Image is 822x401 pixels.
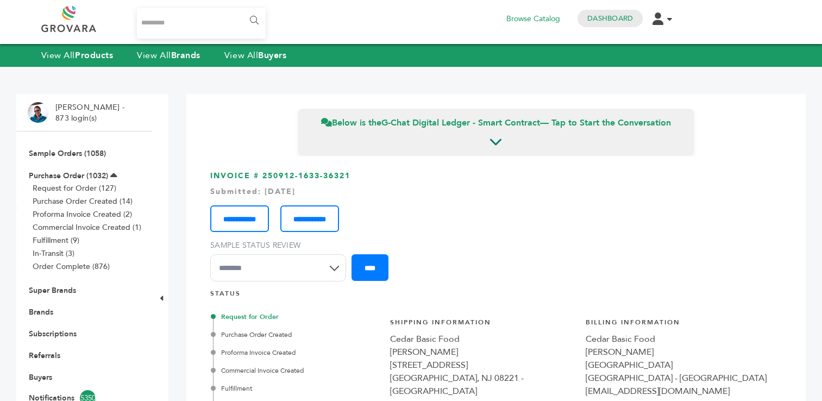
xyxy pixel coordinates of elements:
div: [PERSON_NAME] [586,346,770,359]
div: Commercial Invoice Created [213,366,378,375]
h4: Shipping Information [390,318,574,333]
div: Proforma Invoice Created [213,348,378,358]
strong: Buyers [258,49,286,61]
div: [GEOGRAPHIC_DATA] - [GEOGRAPHIC_DATA] [586,372,770,385]
strong: Products [75,49,113,61]
div: [GEOGRAPHIC_DATA] [586,359,770,372]
div: Purchase Order Created [213,330,378,340]
div: [PERSON_NAME] [390,346,574,359]
a: View AllBuyers [224,49,287,61]
a: Commercial Invoice Created (1) [33,222,141,233]
label: Sample Status Review [210,240,352,251]
h3: INVOICE # 250912-1633-36321 [210,171,782,290]
div: Cedar Basic Food [586,333,770,346]
h4: Billing Information [586,318,770,333]
a: Subscriptions [29,329,77,339]
a: View AllProducts [41,49,114,61]
a: Fulfillment (9) [33,235,79,246]
input: Search... [137,8,266,39]
div: [STREET_ADDRESS] [390,359,574,372]
a: View AllBrands [137,49,200,61]
a: Browse Catalog [506,13,560,25]
strong: G-Chat Digital Ledger - Smart Contract [381,117,540,129]
a: Order Complete (876) [33,261,110,272]
a: Purchase Order Created (14) [33,196,133,206]
a: Purchase Order (1032) [29,171,108,181]
div: Fulfillment [213,384,378,393]
span: Below is the — Tap to Start the Conversation [321,117,671,129]
a: Sample Orders (1058) [29,148,106,159]
strong: Brands [171,49,200,61]
a: In-Transit (3) [33,248,74,259]
h4: STATUS [210,289,782,304]
a: Brands [29,307,53,317]
li: [PERSON_NAME] - 873 login(s) [55,102,127,123]
a: Dashboard [587,14,633,23]
div: Cedar Basic Food [390,333,574,346]
a: Proforma Invoice Created (2) [33,209,132,220]
div: [EMAIL_ADDRESS][DOMAIN_NAME] [586,385,770,398]
a: Super Brands [29,285,76,296]
a: Request for Order (127) [33,183,116,193]
div: [GEOGRAPHIC_DATA], NJ 08221 - [GEOGRAPHIC_DATA] [390,372,574,398]
div: Request for Order [213,312,378,322]
a: Buyers [29,372,52,383]
a: Referrals [29,350,60,361]
div: Submitted: [DATE] [210,186,782,197]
